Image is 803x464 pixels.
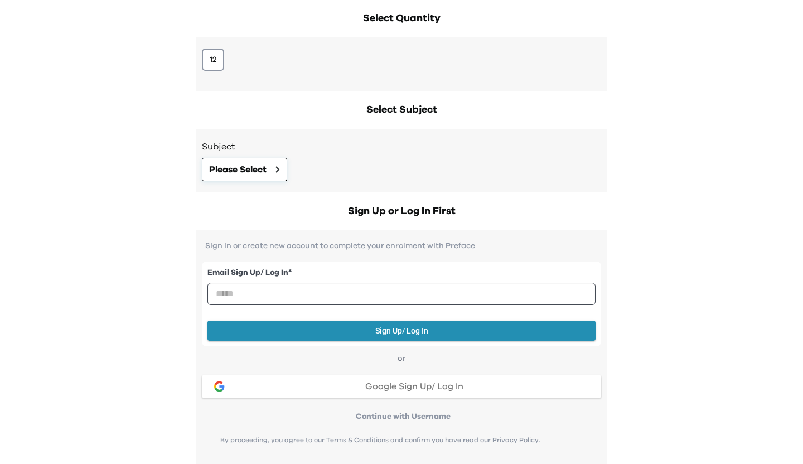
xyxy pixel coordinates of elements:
button: Please Select [202,158,287,181]
button: google loginGoogle Sign Up/ Log In [202,375,601,398]
a: Terms & Conditions [326,437,389,443]
h3: Subject [202,140,601,153]
button: 12 [202,49,224,71]
span: Google Sign Up/ Log In [365,382,463,391]
p: Continue with Username [205,411,601,422]
h2: Sign Up or Log In First [196,204,607,219]
label: Email Sign Up/ Log In * [207,267,596,279]
p: Sign in or create new account to complete your enrolment with Preface [202,241,601,250]
img: google login [212,380,226,393]
span: Please Select [209,163,267,176]
a: Privacy Policy [492,437,539,443]
span: or [393,353,410,364]
h2: Select Subject [196,102,607,118]
h2: Select Quantity [196,11,607,26]
p: By proceeding, you agree to our and confirm you have read our . [202,436,559,444]
button: Sign Up/ Log In [207,321,596,341]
